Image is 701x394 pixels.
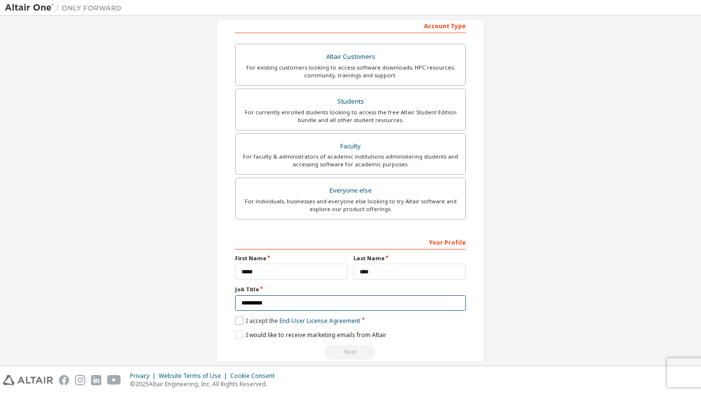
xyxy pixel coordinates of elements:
[353,254,466,262] label: Last Name
[235,254,348,262] label: First Name
[130,380,280,388] p: © 2025 Altair Engineering, Inc. All Rights Reserved.
[159,372,230,380] div: Website Terms of Use
[235,331,387,339] label: I would like to receive marketing emails from Altair
[3,375,53,385] img: altair_logo.svg
[235,317,360,325] label: I accept the
[241,184,460,197] div: Everyone else
[235,345,466,359] div: Read and acccept EULA to continue
[241,197,460,213] div: For individuals, businesses and everyone else looking to try Altair software and explore our prod...
[241,50,460,64] div: Altair Customers
[5,3,127,13] img: Altair One
[91,375,101,385] img: linkedin.svg
[235,286,466,293] label: Job Title
[235,234,466,250] div: Your Profile
[75,375,85,385] img: instagram.svg
[107,375,121,385] img: youtube.svg
[241,108,460,124] div: For currently enrolled students looking to access the free Altair Student Edition bundle and all ...
[59,375,69,385] img: facebook.svg
[241,153,460,168] div: For faculty & administrators of academic institutions administering students and accessing softwa...
[235,18,466,33] div: Account Type
[241,140,460,153] div: Faculty
[230,372,280,380] div: Cookie Consent
[241,95,460,108] div: Students
[279,317,360,325] a: End-User License Agreement
[130,372,159,380] div: Privacy
[241,64,460,79] div: For existing customers looking to access software downloads, HPC resources, community, trainings ...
